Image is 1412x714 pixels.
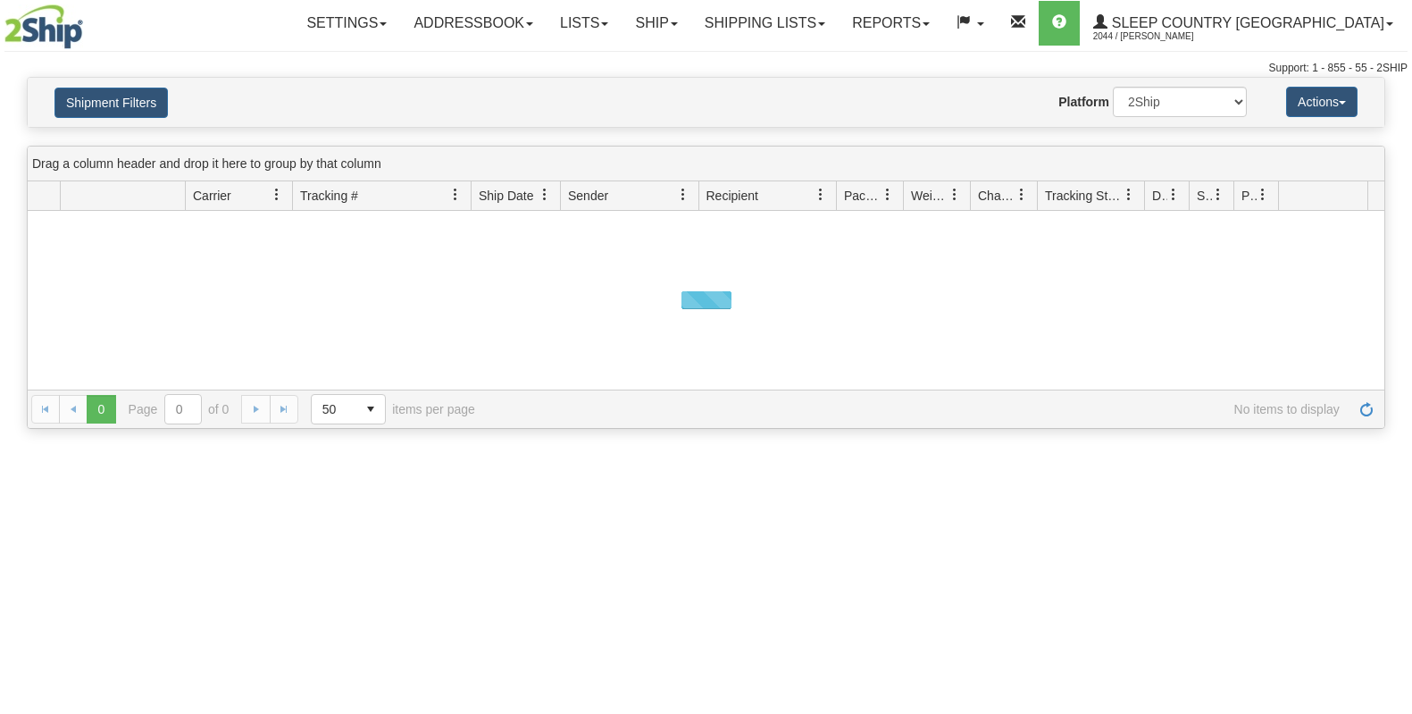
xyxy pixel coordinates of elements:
div: grid grouping header [28,147,1384,181]
span: Page 0 [87,395,115,424]
a: Sleep Country [GEOGRAPHIC_DATA] 2044 / [PERSON_NAME] [1080,1,1407,46]
a: Pickup Status filter column settings [1248,180,1278,210]
a: Lists [547,1,622,46]
span: Weight [911,187,948,205]
span: 50 [322,400,346,418]
img: logo2044.jpg [4,4,83,49]
span: Ship Date [479,187,533,205]
span: Recipient [706,187,758,205]
span: Charge [978,187,1015,205]
span: Page of 0 [129,394,230,424]
a: Sender filter column settings [668,180,698,210]
a: Reports [839,1,943,46]
a: Tracking Status filter column settings [1114,180,1144,210]
a: Shipping lists [691,1,839,46]
span: Sender [568,187,608,205]
a: Addressbook [400,1,547,46]
span: Page sizes drop down [311,394,386,424]
span: Carrier [193,187,231,205]
span: Tracking # [300,187,358,205]
span: Delivery Status [1152,187,1167,205]
button: Actions [1286,87,1358,117]
a: Ship [622,1,690,46]
a: Shipment Issues filter column settings [1203,180,1233,210]
div: Support: 1 - 855 - 55 - 2SHIP [4,61,1408,76]
span: Tracking Status [1045,187,1123,205]
span: Shipment Issues [1197,187,1212,205]
span: Pickup Status [1241,187,1257,205]
span: Packages [844,187,881,205]
a: Weight filter column settings [940,180,970,210]
iframe: chat widget [1371,265,1410,448]
label: Platform [1058,93,1109,111]
span: items per page [311,394,475,424]
a: Packages filter column settings [873,180,903,210]
a: Tracking # filter column settings [440,180,471,210]
a: Delivery Status filter column settings [1158,180,1189,210]
span: Sleep Country [GEOGRAPHIC_DATA] [1107,15,1384,30]
a: Carrier filter column settings [262,180,292,210]
a: Refresh [1352,395,1381,424]
a: Charge filter column settings [1007,180,1037,210]
a: Recipient filter column settings [806,180,836,210]
span: select [356,395,385,424]
span: No items to display [500,402,1340,416]
span: 2044 / [PERSON_NAME] [1093,28,1227,46]
button: Shipment Filters [54,88,168,118]
a: Settings [293,1,400,46]
a: Ship Date filter column settings [530,180,560,210]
